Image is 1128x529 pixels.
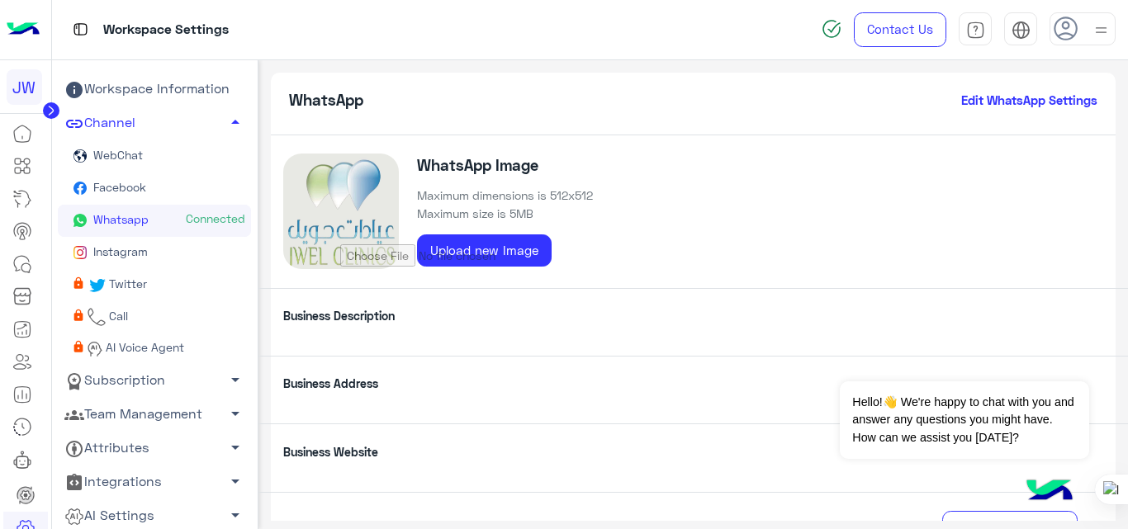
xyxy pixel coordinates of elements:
[58,333,251,364] a: AI Voice Agent
[840,381,1088,459] span: Hello!👋 We're happy to chat with you and answer any questions you might have. How can we assist y...
[1012,21,1031,40] img: tab
[271,443,552,461] p: Business Website
[70,19,91,40] img: tab
[7,69,42,105] div: JW
[289,91,363,110] h5: WhatsApp
[90,180,146,194] span: Facebook
[225,505,245,525] span: arrow_drop_down
[7,12,40,47] img: Logo
[854,12,946,47] a: Contact Us
[58,237,251,269] a: Instagram
[90,212,149,226] span: Whatsapp
[90,244,148,258] span: Instagram
[1091,20,1111,40] img: profile
[225,437,245,457] span: arrow_drop_down
[959,12,992,47] a: tab
[966,21,985,40] img: tab
[58,465,251,499] a: Integrations
[225,112,245,132] span: arrow_drop_up
[225,370,245,390] span: arrow_drop_down
[271,307,552,324] p: Business Description
[271,375,552,392] p: Business Address
[107,276,148,290] span: Twitter
[1021,463,1078,521] img: hulul-logo.png
[58,363,251,397] a: Subscription
[58,172,251,205] a: Facebook
[58,397,251,431] a: Team Management
[225,471,245,491] span: arrow_drop_down
[103,340,185,354] span: AI Voice Agent
[90,148,143,162] span: WebChat
[58,205,251,237] a: WhatsappConnected
[107,309,129,323] span: Call
[186,210,245,227] span: Connected
[961,92,1097,107] h6: Edit WhatsApp Settings
[417,156,593,175] h5: WhatsApp Image
[58,301,251,333] a: Call
[225,404,245,423] span: arrow_drop_down
[822,19,841,39] img: spinner
[417,205,593,222] p: Maximum size is 5MB
[58,431,251,465] a: Attributes
[58,73,251,106] a: Workspace Information
[58,140,251,172] a: WebChat
[417,187,593,204] span: Maximum dimensions is 512x512
[58,106,251,140] a: Channel
[103,19,229,41] p: Workspace Settings
[283,154,399,269] img: Profile picture
[58,269,251,301] a: Twitter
